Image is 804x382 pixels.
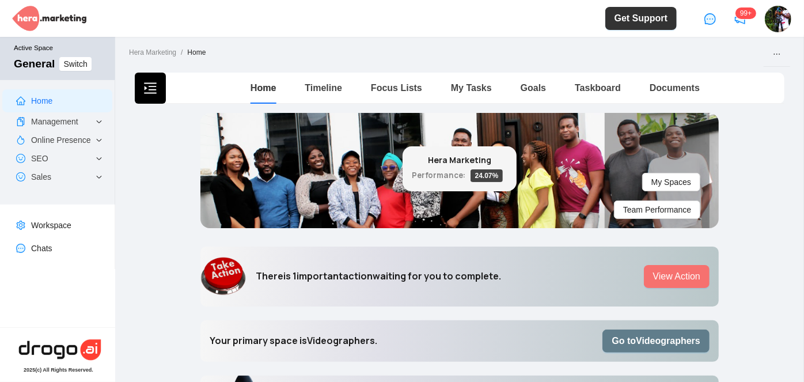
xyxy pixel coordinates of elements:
[653,270,700,283] span: View Action
[200,256,246,297] img: mystery man in hoodie
[187,48,206,56] span: Home
[305,83,342,93] a: Timeline
[612,336,700,346] b: Go to Videographers
[602,330,710,353] button: Go toVideographers
[251,83,276,93] a: Home
[16,154,25,163] span: smile
[614,201,700,219] button: Team Performance
[371,83,422,93] a: Focus Lists
[31,172,51,181] a: Sales
[31,154,48,163] a: SEO
[31,221,71,230] a: Workspace
[59,57,91,71] button: Switch
[16,135,25,145] span: fire
[31,244,52,253] a: Chats
[24,367,93,373] div: 2025 (c) All Rights Reserved.
[575,83,621,93] a: Taskboard
[692,122,700,130] span: appstore
[16,172,25,181] span: smile
[650,83,700,93] a: Documents
[127,47,179,60] a: Hera Marketing
[16,117,25,126] span: snippets
[615,12,668,25] span: Get Support
[644,265,710,288] button: View Action
[12,6,86,32] img: Hera Marketing
[17,337,103,362] img: hera-logo
[14,44,106,57] small: Active Space
[471,169,503,182] span: 24.07 %
[605,7,677,30] button: Get Support
[623,203,691,216] span: Team Performance
[14,58,55,70] div: General
[773,50,781,58] span: ellipsis
[181,47,183,60] li: /
[735,7,756,19] sup: 271
[651,176,691,188] span: My Spaces
[143,81,157,95] span: menu-unfold
[63,58,87,70] span: Switch
[451,83,492,93] a: My Tasks
[521,83,546,93] a: Goals
[31,135,91,145] a: Online Presence
[412,170,466,180] small: Performance:
[210,335,377,346] h6: Your primary space is Videographers .
[642,173,700,191] button: My Spaces
[256,271,501,282] h6: There is 1 important action waiting for you to complete.
[765,6,791,32] img: u7um32wr2vtutypkhajv.jpg
[704,13,716,25] span: message
[31,117,78,126] a: Management
[428,154,491,165] b: Hera Marketing
[734,13,746,25] span: notification
[31,96,52,105] a: Home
